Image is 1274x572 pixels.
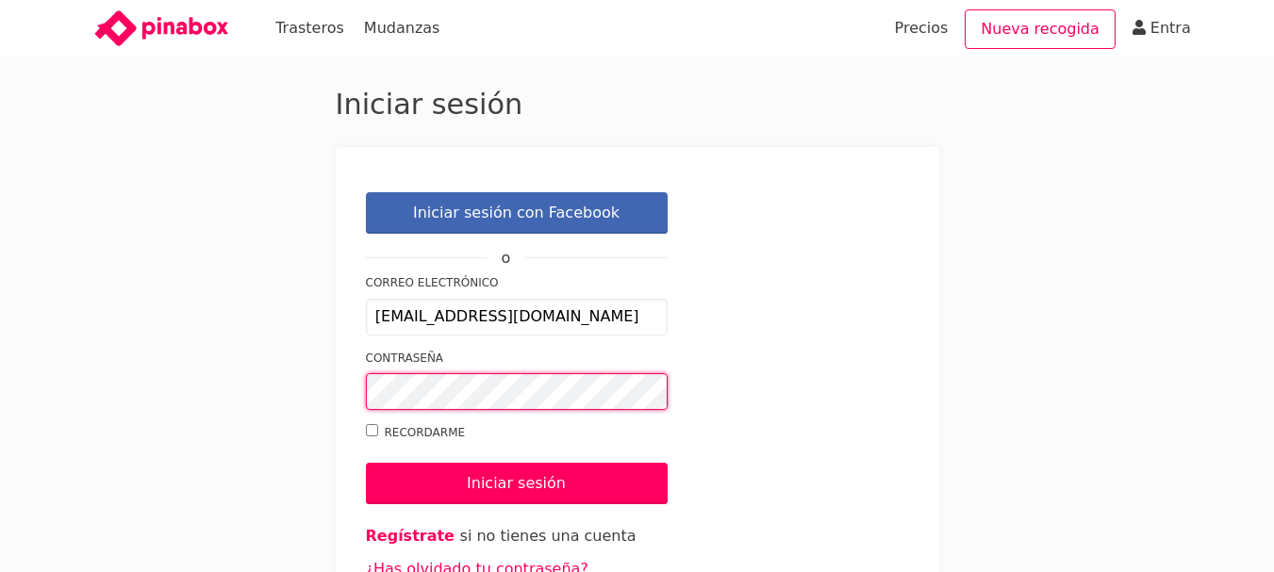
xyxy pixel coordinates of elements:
[366,463,668,504] input: Iniciar sesión
[965,9,1116,49] a: Nueva recogida
[366,273,668,293] label: Correo electrónico
[366,527,455,545] a: Regístrate
[366,349,668,368] label: Contraseña
[366,192,668,234] a: Iniciar sesión con Facebook
[487,245,526,271] span: o
[366,423,668,443] label: Recordarme
[366,519,909,552] li: si no tienes una cuenta
[935,331,1274,572] div: Widget de chat
[336,87,939,123] h2: Iniciar sesión
[366,424,378,436] input: Recordarme
[935,331,1274,572] iframe: Chat Widget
